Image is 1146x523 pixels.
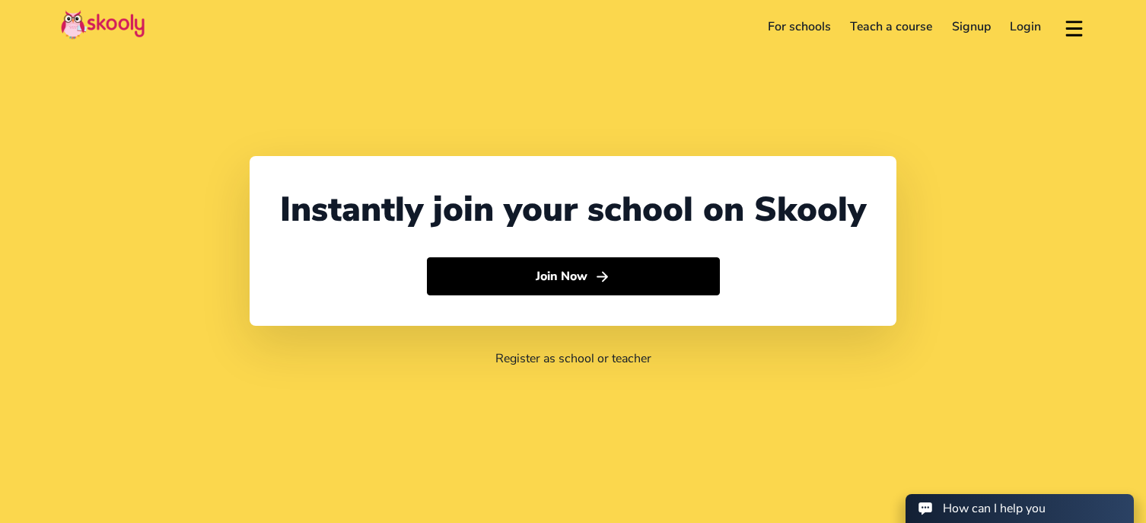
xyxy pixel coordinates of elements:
[495,350,651,367] a: Register as school or teacher
[280,187,866,233] div: Instantly join your school on Skooly
[840,14,942,39] a: Teach a course
[594,269,610,285] ion-icon: arrow forward outline
[61,10,145,40] img: Skooly
[758,14,841,39] a: For schools
[427,257,720,295] button: Join Nowarrow forward outline
[1001,14,1052,39] a: Login
[1063,14,1085,40] button: menu outline
[942,14,1001,39] a: Signup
